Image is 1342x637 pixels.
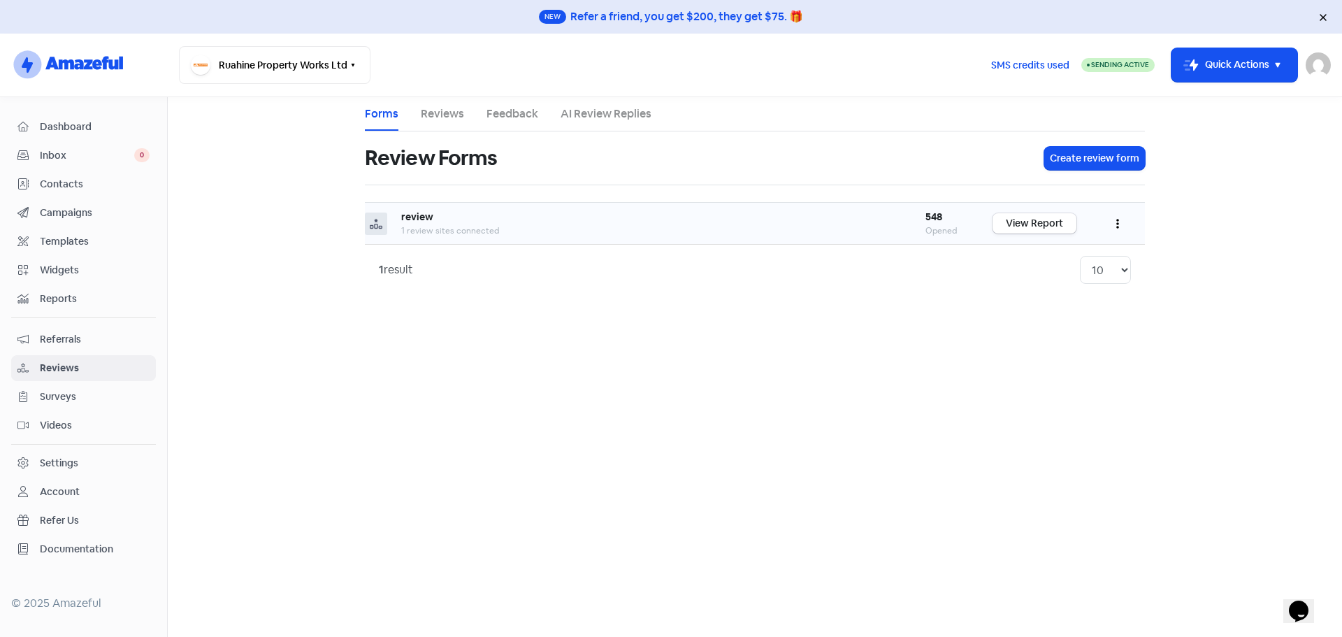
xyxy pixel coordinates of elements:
span: Videos [40,418,150,433]
a: Videos [11,413,156,438]
span: Widgets [40,263,150,278]
span: 1 review sites connected [401,225,499,236]
button: Quick Actions [1171,48,1297,82]
div: result [379,262,413,278]
strong: 1 [379,262,384,277]
a: Referrals [11,327,156,352]
a: Widgets [11,257,156,283]
span: SMS credits used [991,58,1069,73]
a: Reviews [11,355,156,381]
a: Campaigns [11,200,156,226]
a: Documentation [11,536,156,562]
button: Create review form [1044,147,1145,170]
a: Sending Active [1081,57,1155,73]
div: Account [40,485,80,499]
a: Feedback [486,106,538,122]
b: 548 [925,210,942,223]
span: New [539,10,566,24]
button: Ruahine Property Works Ltd [179,46,370,84]
b: review [401,210,433,223]
span: Campaigns [40,206,150,220]
span: Documentation [40,542,150,557]
a: Dashboard [11,114,156,140]
span: Refer Us [40,513,150,528]
span: Surveys [40,389,150,404]
div: Settings [40,456,78,471]
span: Templates [40,234,150,249]
a: Contacts [11,171,156,197]
a: AI Review Replies [561,106,651,122]
span: Referrals [40,332,150,347]
div: Refer a friend, you get $200, they get $75. 🎁 [570,8,803,25]
span: Sending Active [1091,60,1149,69]
a: Forms [365,106,398,122]
div: Opened [925,224,965,237]
a: Reports [11,286,156,312]
a: Surveys [11,384,156,410]
h1: Review Forms [365,136,497,180]
span: Reports [40,292,150,306]
a: View Report [993,213,1076,234]
span: Dashboard [40,120,150,134]
a: Refer Us [11,508,156,534]
a: Inbox 0 [11,143,156,169]
a: Account [11,479,156,505]
img: User [1306,52,1331,78]
span: Reviews [40,361,150,375]
a: SMS credits used [979,57,1081,71]
div: © 2025 Amazeful [11,595,156,612]
span: 0 [134,148,150,162]
a: Settings [11,450,156,476]
span: Contacts [40,177,150,192]
span: Inbox [40,148,134,163]
a: Templates [11,229,156,255]
a: Reviews [421,106,464,122]
iframe: chat widget [1283,581,1328,623]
